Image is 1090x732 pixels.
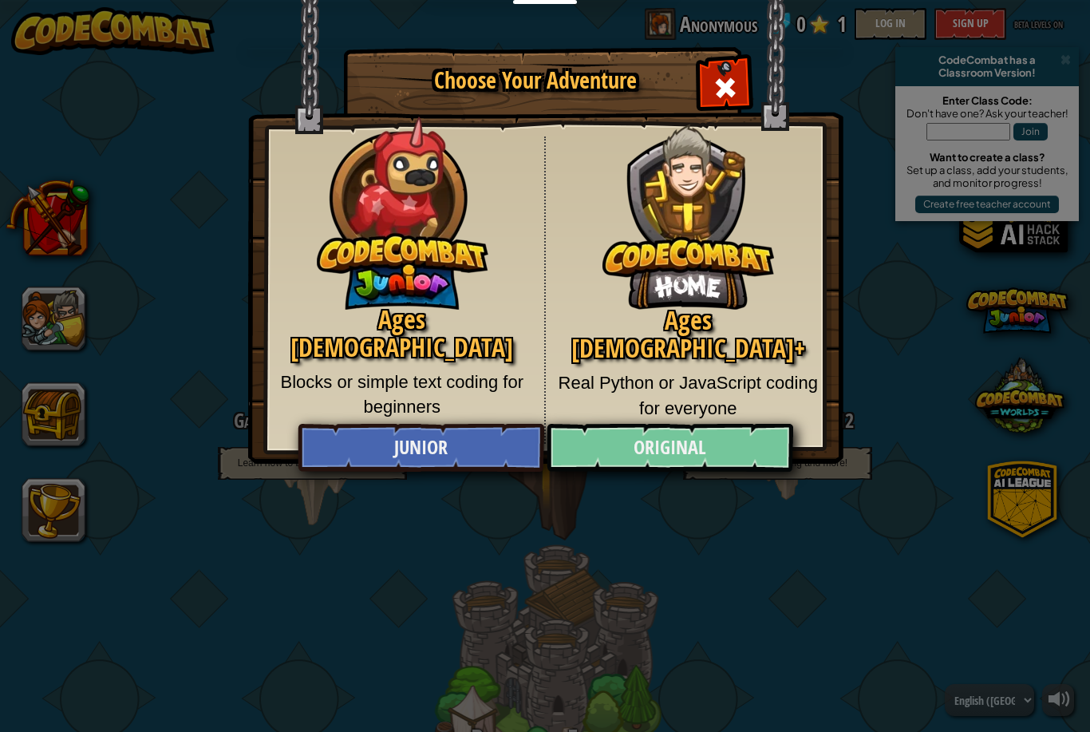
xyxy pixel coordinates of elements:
h1: Choose Your Adventure [372,69,699,93]
h2: Ages [DEMOGRAPHIC_DATA] [272,306,532,362]
div: Close modal [700,61,750,111]
h2: Ages [DEMOGRAPHIC_DATA]+ [558,307,819,362]
p: Blocks or simple text coding for beginners [272,370,532,420]
p: Real Python or JavaScript coding for everyone [558,370,819,421]
img: CodeCombat Original hero character [602,100,774,310]
a: Junior [298,424,543,472]
img: CodeCombat Junior hero character [317,106,488,310]
a: Original [547,424,792,472]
